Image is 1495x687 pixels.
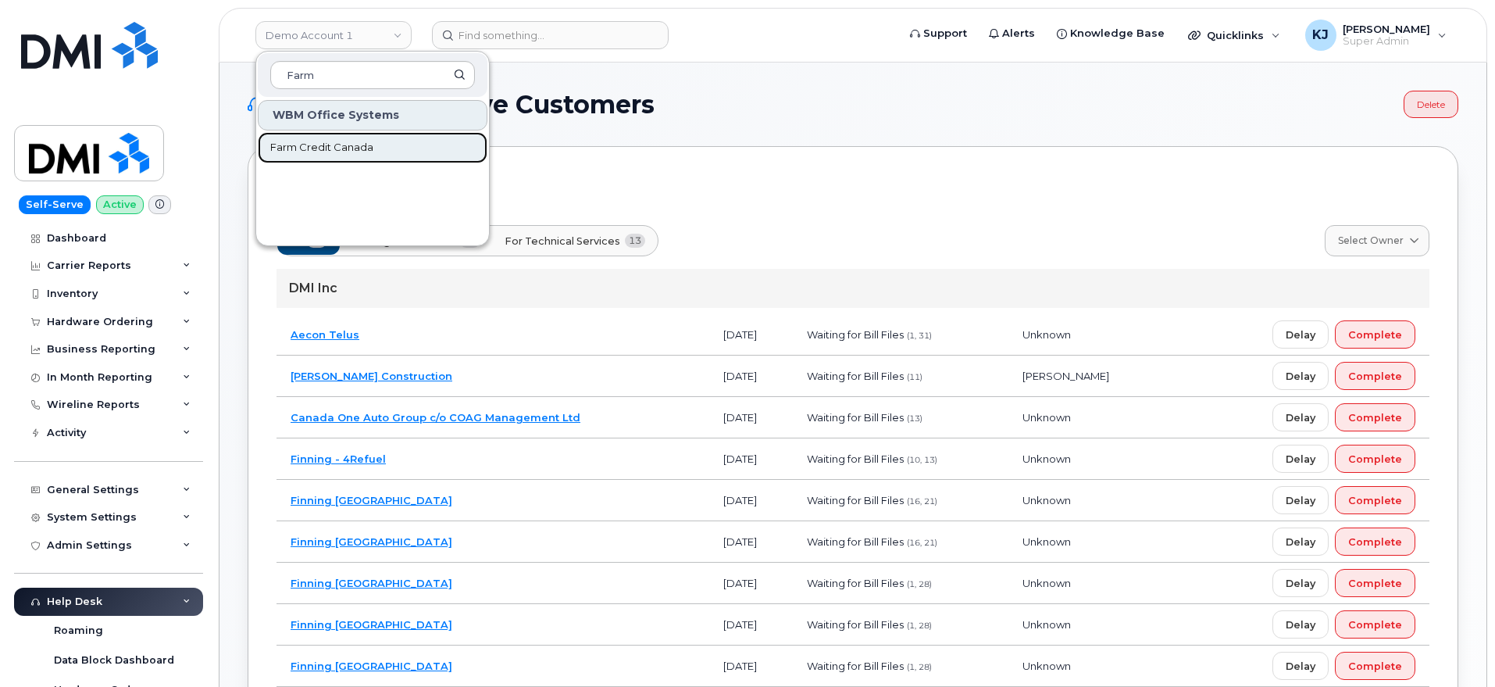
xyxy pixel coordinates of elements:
button: Delay [1272,652,1329,680]
span: Waiting for Bill Files [807,453,904,465]
span: Delay [1286,410,1315,425]
span: Unknown [1022,328,1071,341]
span: Waiting for Bill Files [807,660,904,672]
span: Complete [1348,410,1402,425]
button: Delay [1272,403,1329,431]
span: Unknown [1022,453,1071,465]
a: Finning [GEOGRAPHIC_DATA] [291,618,452,631]
a: [PERSON_NAME] Construction [291,370,452,382]
a: Delete [1404,91,1458,118]
span: Delay [1286,493,1315,508]
button: Complete [1335,320,1415,349]
span: Waiting for Bill Files [807,411,904,424]
a: Aecon Telus [291,328,359,341]
span: For Technical Services [505,234,620,249]
td: [DATE] [709,438,793,480]
span: Unknown [1022,535,1071,548]
span: (16, 21) [907,496,937,506]
span: Delay [1286,327,1315,342]
a: Finning [GEOGRAPHIC_DATA] [291,660,452,672]
td: [DATE] [709,356,793,397]
button: Delay [1272,610,1329,639]
span: Complete [1348,327,1402,342]
span: (13) [907,413,922,424]
input: Search [270,61,475,89]
a: Select Owner [1325,225,1429,256]
span: Unknown [1022,411,1071,424]
button: Complete [1335,652,1415,680]
button: Delay [1272,486,1329,514]
a: Finning [GEOGRAPHIC_DATA] [291,577,452,589]
span: (1, 28) [907,662,932,672]
button: Delay [1272,445,1329,473]
span: Unknown [1022,577,1071,589]
button: Complete [1335,569,1415,597]
button: Complete [1335,445,1415,473]
span: Complete [1348,576,1402,591]
button: Complete [1335,610,1415,639]
span: (10, 13) [907,455,937,465]
button: Delay [1272,528,1329,556]
span: Delay [1286,617,1315,632]
div: DMI Inc [277,269,1429,308]
span: Unknown [1022,618,1071,631]
span: Select Owner [1338,234,1404,248]
span: Complete [1348,369,1402,384]
span: Waiting for Bill Files [807,370,904,382]
span: (16, 21) [907,538,937,548]
td: [DATE] [709,563,793,604]
span: Delay [1286,452,1315,467]
span: Waiting for Bill Files [807,328,904,341]
span: 13 [625,234,646,248]
td: [DATE] [709,480,793,521]
span: Waiting for Bill Files [807,494,904,506]
div: WBM Office Systems [258,100,487,131]
span: Delay [1286,369,1315,384]
span: Complete [1348,535,1402,549]
button: Delay [1272,320,1329,349]
button: Complete [1335,528,1415,556]
a: Finning [GEOGRAPHIC_DATA] [291,535,452,548]
span: Complete [1348,493,1402,508]
span: Delay [1286,535,1315,549]
td: [DATE] [709,397,793,438]
span: Complete [1348,617,1402,632]
a: Farm Credit Canada [258,132,487,163]
button: Complete [1335,486,1415,514]
button: Complete [1335,403,1415,431]
a: Canada One Auto Group c/o COAG Management Ltd [291,411,580,424]
span: Unknown [1022,660,1071,672]
span: (1, 28) [907,579,932,589]
span: [PERSON_NAME] [1022,370,1109,382]
span: Waiting for Bill Files [807,577,904,589]
span: Complete [1348,452,1402,467]
button: Delay [1272,362,1329,390]
span: Complete [1348,659,1402,674]
a: Finning - 4Refuel [291,453,386,465]
span: (1, 31) [907,331,932,341]
span: (11) [907,372,922,382]
a: Finning [GEOGRAPHIC_DATA] [291,494,452,506]
span: Waiting for Bill Files [807,535,904,548]
span: Waiting for Bill Files [807,618,904,631]
button: Delay [1272,569,1329,597]
td: [DATE] [709,314,793,356]
td: [DATE] [709,604,793,646]
span: Delay [1286,576,1315,591]
span: Farm Credit Canada [270,140,373,156]
button: Complete [1335,362,1415,390]
span: Unknown [1022,494,1071,506]
span: Delay [1286,659,1315,674]
td: [DATE] [709,646,793,687]
td: [DATE] [709,521,793,563]
span: (1, 28) [907,621,932,631]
